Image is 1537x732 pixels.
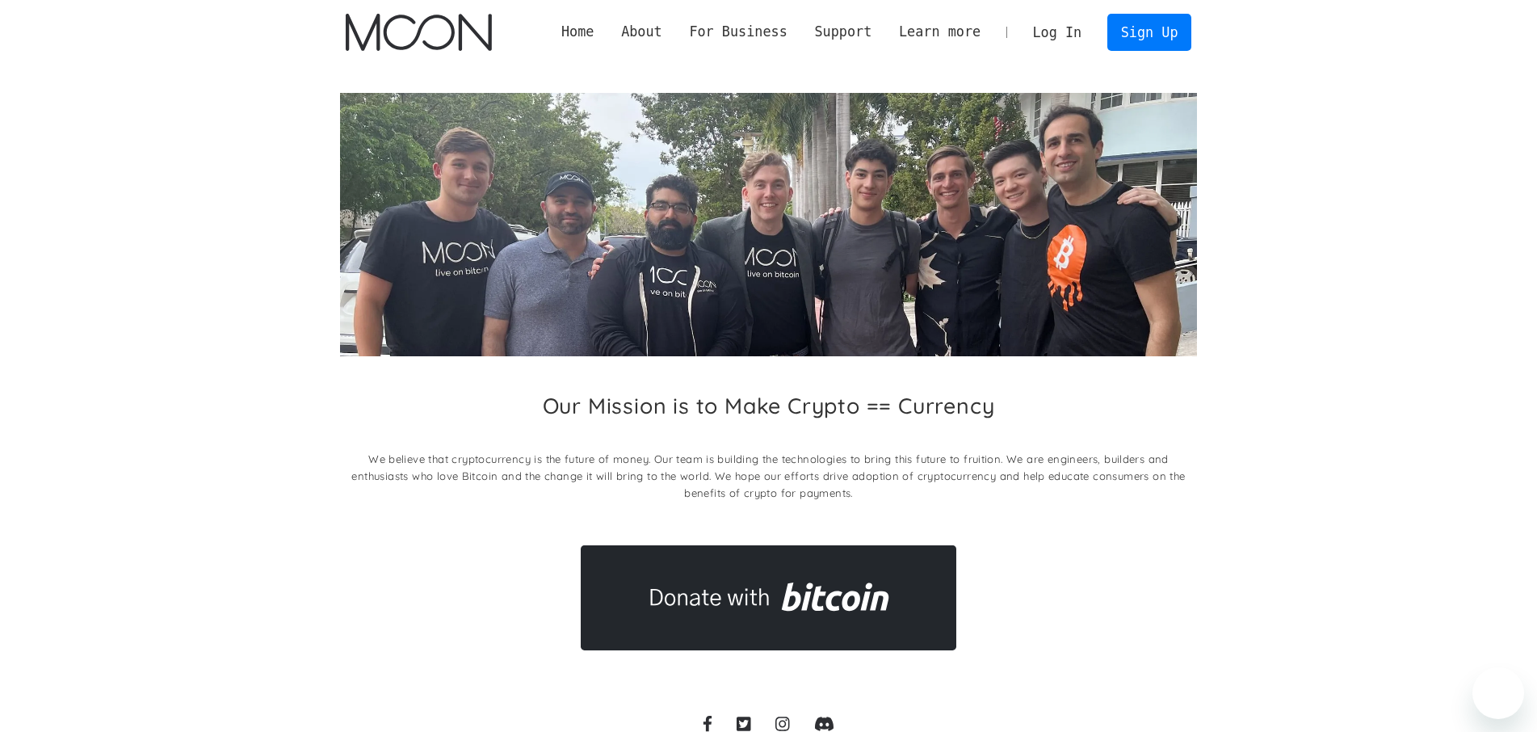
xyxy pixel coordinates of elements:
[548,22,607,42] a: Home
[885,22,994,42] div: Learn more
[340,451,1197,502] p: We believe that cryptocurrency is the future of money. Our team is building the technologies to b...
[814,22,871,42] div: Support
[1107,14,1191,50] a: Sign Up
[607,22,675,42] div: About
[676,22,801,42] div: For Business
[1019,15,1095,50] a: Log In
[1472,667,1524,719] iframe: Button to launch messaging window
[621,22,662,42] div: About
[899,22,981,42] div: Learn more
[801,22,885,42] div: Support
[346,14,492,51] a: home
[689,22,787,42] div: For Business
[346,14,492,51] img: Moon Logo
[543,393,995,419] h2: Our Mission is to Make Crypto == Currency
